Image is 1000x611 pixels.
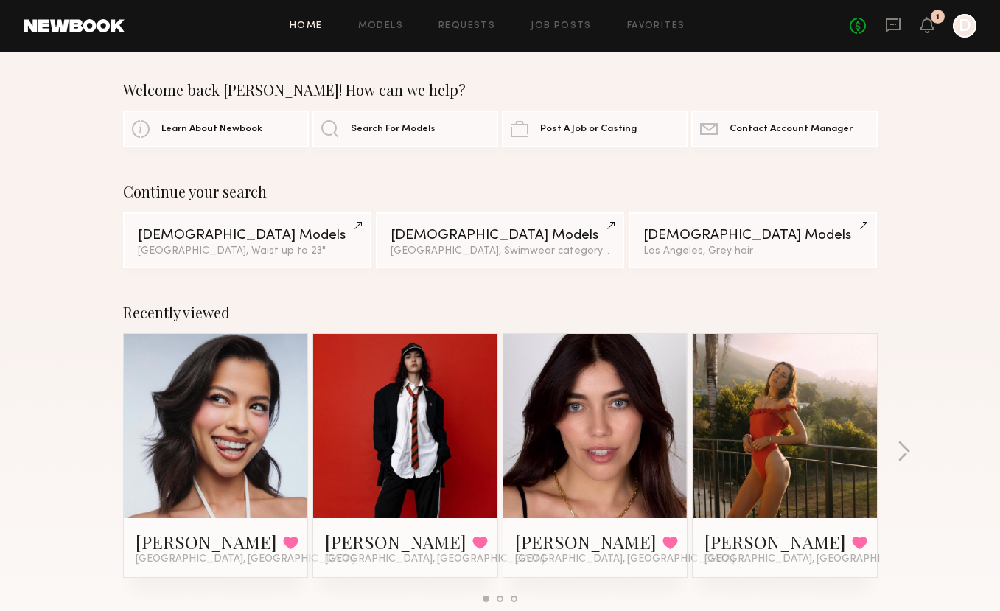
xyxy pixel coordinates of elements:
a: Home [290,21,323,31]
span: [GEOGRAPHIC_DATA], [GEOGRAPHIC_DATA] [136,554,355,565]
a: [PERSON_NAME] [136,530,277,554]
a: Models [358,21,403,31]
a: [DEMOGRAPHIC_DATA] Models[GEOGRAPHIC_DATA], Waist up to 23" [123,212,371,268]
a: Favorites [627,21,685,31]
div: [GEOGRAPHIC_DATA], Swimwear category [391,246,609,256]
span: [GEOGRAPHIC_DATA], [GEOGRAPHIC_DATA] [515,554,735,565]
a: Requests [438,21,495,31]
span: Search For Models [351,125,436,134]
div: [DEMOGRAPHIC_DATA] Models [138,228,357,242]
div: Welcome back [PERSON_NAME]! How can we help? [123,81,878,99]
div: Recently viewed [123,304,878,321]
a: [PERSON_NAME] [704,530,846,554]
a: D [953,14,976,38]
a: [DEMOGRAPHIC_DATA] ModelsLos Angeles, Grey hair [629,212,877,268]
span: [GEOGRAPHIC_DATA], [GEOGRAPHIC_DATA] [704,554,924,565]
a: Contact Account Manager [691,111,877,147]
a: Post A Job or Casting [502,111,688,147]
a: Learn About Newbook [123,111,309,147]
div: [DEMOGRAPHIC_DATA] Models [643,228,862,242]
div: [GEOGRAPHIC_DATA], Waist up to 23" [138,246,357,256]
a: [PERSON_NAME] [515,530,657,554]
span: [GEOGRAPHIC_DATA], [GEOGRAPHIC_DATA] [325,554,545,565]
span: Contact Account Manager [730,125,853,134]
span: Learn About Newbook [161,125,262,134]
div: Continue your search [123,183,878,200]
div: Los Angeles, Grey hair [643,246,862,256]
div: 1 [936,13,940,21]
div: [DEMOGRAPHIC_DATA] Models [391,228,609,242]
a: [PERSON_NAME] [325,530,466,554]
a: Job Posts [531,21,592,31]
span: Post A Job or Casting [540,125,637,134]
a: Search For Models [312,111,498,147]
a: [DEMOGRAPHIC_DATA] Models[GEOGRAPHIC_DATA], Swimwear category&1other filter [376,212,624,268]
